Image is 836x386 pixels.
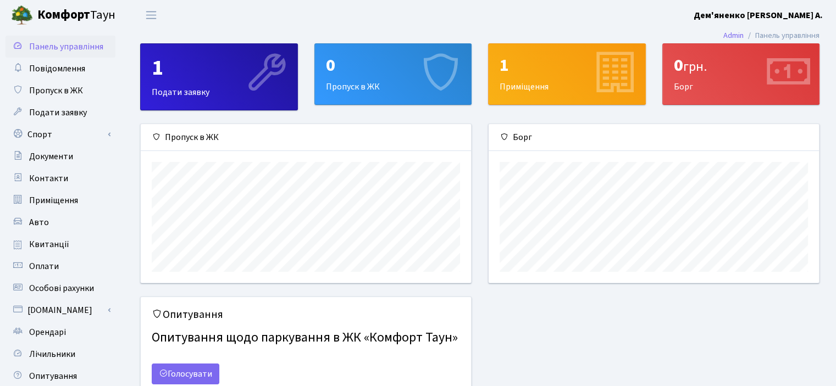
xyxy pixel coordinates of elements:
[5,343,115,365] a: Лічильники
[11,4,33,26] img: logo.png
[5,146,115,167] a: Документи
[29,326,66,338] span: Орендарі
[489,124,819,151] div: Борг
[5,167,115,189] a: Контакти
[663,44,820,104] div: Борг
[5,299,115,321] a: [DOMAIN_NAME]
[29,260,59,272] span: Оплати
[140,43,298,110] a: 1Подати заявку
[152,363,219,384] a: Голосувати
[5,80,115,102] a: Пропуск в ЖК
[152,308,460,321] h5: Опитування
[29,282,94,294] span: Особові рахунки
[29,370,77,382] span: Опитування
[29,216,49,228] span: Авто
[314,43,472,105] a: 0Пропуск в ЖК
[5,321,115,343] a: Орендарі
[29,194,78,206] span: Приміщення
[744,30,820,42] li: Панель управління
[137,6,165,24] button: Переключити навігацію
[141,124,471,151] div: Пропуск в ЖК
[326,55,461,76] div: 0
[674,55,809,76] div: 0
[29,63,85,75] span: Повідомлення
[152,326,460,350] h4: Опитування щодо паркування в ЖК «Комфорт Таун»
[694,9,823,21] b: Дем'яненко [PERSON_NAME] А.
[5,102,115,124] a: Подати заявку
[5,255,115,277] a: Оплати
[500,55,634,76] div: 1
[5,36,115,58] a: Панель управління
[5,211,115,233] a: Авто
[683,57,707,76] span: грн.
[29,172,68,184] span: Контакти
[5,233,115,255] a: Квитанції
[29,348,75,360] span: Лічильники
[29,238,69,250] span: Квитанції
[488,43,646,105] a: 1Приміщення
[29,150,73,163] span: Документи
[152,55,286,81] div: 1
[29,41,103,53] span: Панель управління
[5,189,115,211] a: Приміщення
[723,30,744,41] a: Admin
[37,6,115,25] span: Таун
[141,44,297,110] div: Подати заявку
[29,85,83,97] span: Пропуск в ЖК
[694,9,823,22] a: Дем'яненко [PERSON_NAME] А.
[5,124,115,146] a: Спорт
[5,58,115,80] a: Повідомлення
[707,24,836,47] nav: breadcrumb
[5,277,115,299] a: Особові рахунки
[37,6,90,24] b: Комфорт
[489,44,645,104] div: Приміщення
[315,44,472,104] div: Пропуск в ЖК
[29,107,87,119] span: Подати заявку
